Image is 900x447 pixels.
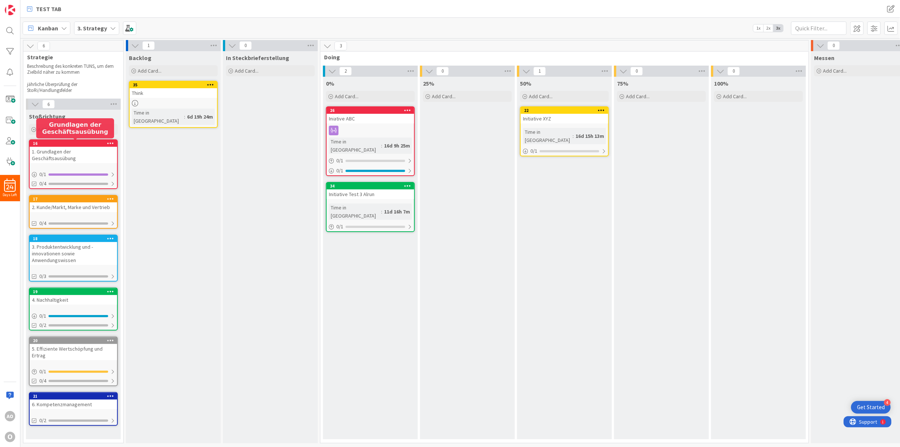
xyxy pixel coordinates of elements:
[324,53,799,61] span: Doing
[884,399,891,406] div: 4
[29,235,118,282] a: 183. Produktentwicklung und -innovationen sowie Anwendungswissen0/3
[336,223,343,231] span: 0 / 1
[39,417,46,424] span: 0/2
[130,88,217,98] div: Think
[30,337,117,360] div: 205. Effiziente Wertschöpfung und Ertrag
[30,337,117,344] div: 20
[791,21,847,35] input: Quick Filter...
[30,393,117,409] div: 216. Kompetenzmanagement
[23,2,66,16] a: TEST TAB
[39,312,46,320] span: 0 / 1
[226,54,289,62] span: In Steckbrieferstellung
[573,132,574,140] span: :
[239,41,252,50] span: 0
[30,288,117,305] div: 194. Nachhaltigkeit
[727,67,740,76] span: 0
[773,24,783,32] span: 3x
[763,24,773,32] span: 2x
[5,432,15,442] div: O
[520,80,531,87] span: 50%
[33,289,117,294] div: 19
[327,183,414,189] div: 34
[30,196,117,202] div: 17
[329,203,381,220] div: Time in [GEOGRAPHIC_DATA]
[142,41,155,50] span: 1
[30,344,117,360] div: 5. Effiziente Wertschöpfung und Ertrag
[30,140,117,163] div: 161. Grundlagen der Geschäftsausübung
[42,100,55,109] span: 6
[5,411,15,421] div: AO
[327,189,414,199] div: Initiative Test 3 Alrun
[77,24,107,32] b: 3. Strategy
[327,183,414,199] div: 34Initiative Test 3 Alrun
[133,82,217,87] div: 35
[327,166,414,175] div: 0/1
[382,208,412,216] div: 11d 16h 7m
[29,113,66,120] span: Stoßrichtung
[521,107,608,123] div: 22Initiative XYZ
[30,235,117,265] div: 183. Produktentwicklung und -innovationen sowie Anwendungswissen
[33,394,117,399] div: 21
[814,54,834,62] span: Messen
[30,202,117,212] div: 2. Kunde/Markt, Marke und Vertrieb
[574,132,606,140] div: 16d 15h 13m
[129,81,218,128] a: 35ThinkTime in [GEOGRAPHIC_DATA]:6d 19h 24m
[29,337,118,386] a: 205. Effiziente Wertschöpfung und Ertrag0/10/4
[33,338,117,343] div: 20
[521,146,608,156] div: 0/1
[827,41,840,50] span: 0
[30,311,117,321] div: 0/1
[30,295,117,305] div: 4. Nachhaltigkeit
[334,42,347,50] span: 3
[33,141,117,146] div: 16
[30,288,117,295] div: 19
[185,113,215,121] div: 6d 19h 24m
[38,24,58,33] span: Kanban
[30,147,117,163] div: 1. Grundlagen der Geschäftsausübung
[530,147,537,155] span: 0 / 1
[39,368,46,375] span: 0 / 1
[327,156,414,165] div: 0/1
[714,80,729,87] span: 100%
[330,183,414,189] div: 34
[857,404,885,411] div: Get Started
[335,93,359,100] span: Add Card...
[30,400,117,409] div: 6. Kompetenzmanagement
[5,5,15,15] img: Visit kanbanzone.com
[851,401,891,414] div: Open Get Started checklist, remaining modules: 4
[381,142,382,150] span: :
[30,140,117,147] div: 16
[29,195,118,229] a: 172. Kunde/Markt, Marke und Vertrieb0/4
[382,142,412,150] div: 16d 9h 25m
[235,67,259,74] span: Add Card...
[327,107,414,123] div: 26Iniative ABC
[336,157,343,165] span: 0 / 1
[339,67,352,76] span: 2
[326,80,334,87] span: 0%
[630,67,643,76] span: 0
[529,93,553,100] span: Add Card...
[521,107,608,114] div: 22
[39,272,46,280] span: 0/3
[37,42,50,50] span: 6
[130,82,217,88] div: 35
[753,24,763,32] span: 1x
[6,185,14,190] span: 24
[327,222,414,231] div: 0/1
[27,82,114,94] p: jährliche Überprüfung der StoRi/Handlungsfelder
[138,67,161,74] span: Add Card...
[39,170,46,178] span: 0 / 1
[39,121,111,135] h5: Grundlagen der Geschäftsausübung
[33,236,117,241] div: 18
[39,377,46,385] span: 0/4
[30,170,117,179] div: 0/1
[27,63,114,76] p: Beschreibung des konkreten TUNS, um dem Zielbild näher zu kommen
[36,4,61,13] span: TEST TAB
[723,93,747,100] span: Add Card...
[29,392,118,426] a: 216. Kompetenzmanagement0/2
[533,67,546,76] span: 1
[327,107,414,114] div: 26
[381,208,382,216] span: :
[129,54,151,62] span: Backlog
[30,242,117,265] div: 3. Produktentwicklung und -innovationen sowie Anwendungswissen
